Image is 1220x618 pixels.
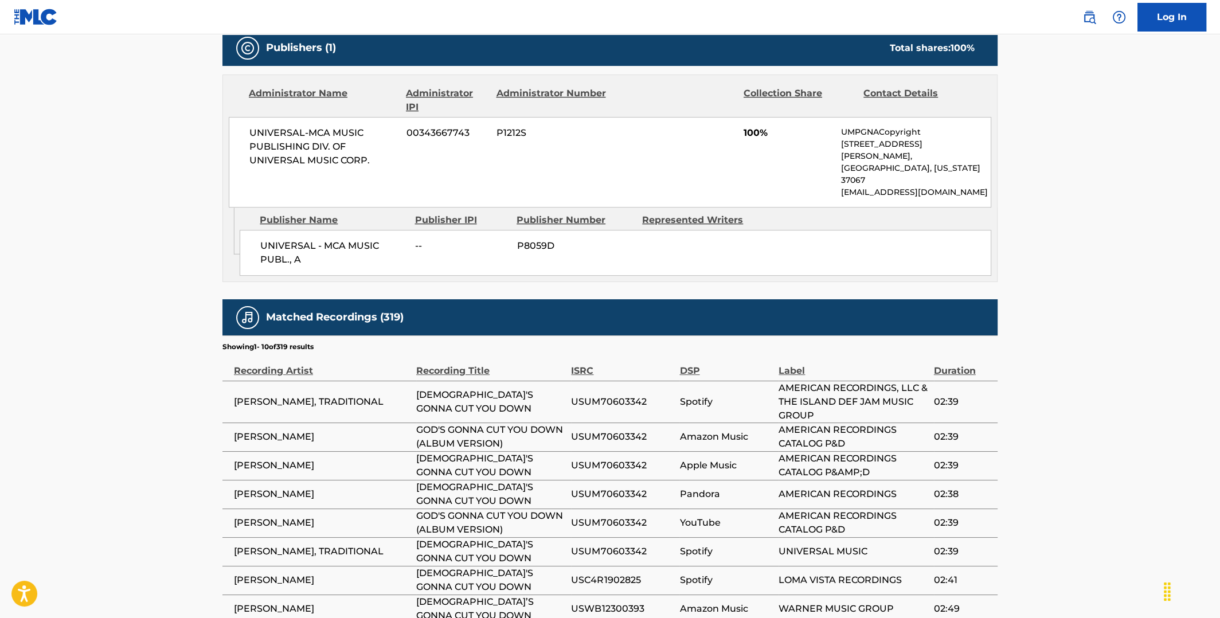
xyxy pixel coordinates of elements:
[679,573,773,587] span: Spotify
[416,452,565,479] span: [DEMOGRAPHIC_DATA]'S GONNA CUT YOU DOWN
[934,602,992,616] span: 02:49
[1108,6,1131,29] div: Help
[679,545,773,558] span: Spotify
[416,388,565,416] span: [DEMOGRAPHIC_DATA]'S GONNA CUT YOU DOWN
[416,480,565,508] span: [DEMOGRAPHIC_DATA]'S GONNA CUT YOU DOWN
[863,87,975,114] div: Contact Details
[571,602,674,616] span: USWB12300393
[934,487,992,501] span: 02:38
[951,42,975,53] span: 100 %
[406,126,488,140] span: 00343667743
[779,602,928,616] span: WARNER MUSIC GROUP
[415,239,508,253] span: --
[266,41,336,54] h5: Publishers (1)
[779,573,928,587] span: LOMA VISTA RECORDINGS
[517,213,634,227] div: Publisher Number
[934,430,992,444] span: 02:39
[934,516,992,530] span: 02:39
[1163,563,1220,618] iframe: Chat Widget
[406,87,487,114] div: Administrator IPI
[266,311,404,324] h5: Matched Recordings (319)
[234,430,410,444] span: [PERSON_NAME]
[1082,10,1096,24] img: search
[416,423,565,451] span: GOD'S GONNA CUT YOU DOWN (ALBUM VERSION)
[679,602,773,616] span: Amazon Music
[571,352,674,378] div: ISRC
[679,487,773,501] span: Pandora
[571,573,674,587] span: USC4R1902825
[890,41,975,55] div: Total shares:
[415,213,508,227] div: Publisher IPI
[416,352,565,378] div: Recording Title
[679,430,773,444] span: Amazon Music
[260,239,406,267] span: UNIVERSAL - MCA MUSIC PUBL., A
[1158,574,1176,609] div: Drag
[571,395,674,409] span: USUM70603342
[234,516,410,530] span: [PERSON_NAME]
[1137,3,1206,32] a: Log In
[779,381,928,423] span: AMERICAN RECORDINGS, LLC & THE ISLAND DEF JAM MUSIC GROUP
[934,352,992,378] div: Duration
[679,516,773,530] span: YouTube
[679,459,773,472] span: Apple Music
[416,538,565,565] span: [DEMOGRAPHIC_DATA]'S GONNA CUT YOU DOWN
[234,352,410,378] div: Recording Artist
[744,87,855,114] div: Collection Share
[416,566,565,594] span: [DEMOGRAPHIC_DATA]'S GONNA CUT YOU DOWN
[496,126,608,140] span: P1212S
[571,430,674,444] span: USUM70603342
[234,395,410,409] span: [PERSON_NAME], TRADITIONAL
[234,573,410,587] span: [PERSON_NAME]
[1078,6,1101,29] a: Public Search
[571,459,674,472] span: USUM70603342
[744,126,832,140] span: 100%
[1112,10,1126,24] img: help
[779,487,928,501] span: AMERICAN RECORDINGS
[679,352,773,378] div: DSP
[14,9,58,25] img: MLC Logo
[517,239,634,253] span: P8059D
[934,395,992,409] span: 02:39
[779,352,928,378] div: Label
[679,395,773,409] span: Spotify
[234,459,410,472] span: [PERSON_NAME]
[222,342,314,352] p: Showing 1 - 10 of 319 results
[934,545,992,558] span: 02:39
[234,487,410,501] span: [PERSON_NAME]
[841,126,991,138] p: UMPGNACopyright
[260,213,406,227] div: Publisher Name
[241,311,255,324] img: Matched Recordings
[841,138,991,162] p: [STREET_ADDRESS][PERSON_NAME],
[249,87,397,114] div: Administrator Name
[496,87,607,114] div: Administrator Number
[779,423,928,451] span: AMERICAN RECORDINGS CATALOG P&D
[416,509,565,537] span: GOD'S GONNA CUT YOU DOWN (ALBUM VERSION)
[841,186,991,198] p: [EMAIL_ADDRESS][DOMAIN_NAME]
[779,452,928,479] span: AMERICAN RECORDINGS CATALOG P&AMP;D
[571,516,674,530] span: USUM70603342
[841,162,991,186] p: [GEOGRAPHIC_DATA], [US_STATE] 37067
[234,545,410,558] span: [PERSON_NAME], TRADITIONAL
[934,459,992,472] span: 02:39
[571,487,674,501] span: USUM70603342
[241,41,255,55] img: Publishers
[934,573,992,587] span: 02:41
[571,545,674,558] span: USUM70603342
[642,213,759,227] div: Represented Writers
[779,545,928,558] span: UNIVERSAL MUSIC
[249,126,398,167] span: UNIVERSAL-MCA MUSIC PUBLISHING DIV. OF UNIVERSAL MUSIC CORP.
[779,509,928,537] span: AMERICAN RECORDINGS CATALOG P&D
[234,602,410,616] span: [PERSON_NAME]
